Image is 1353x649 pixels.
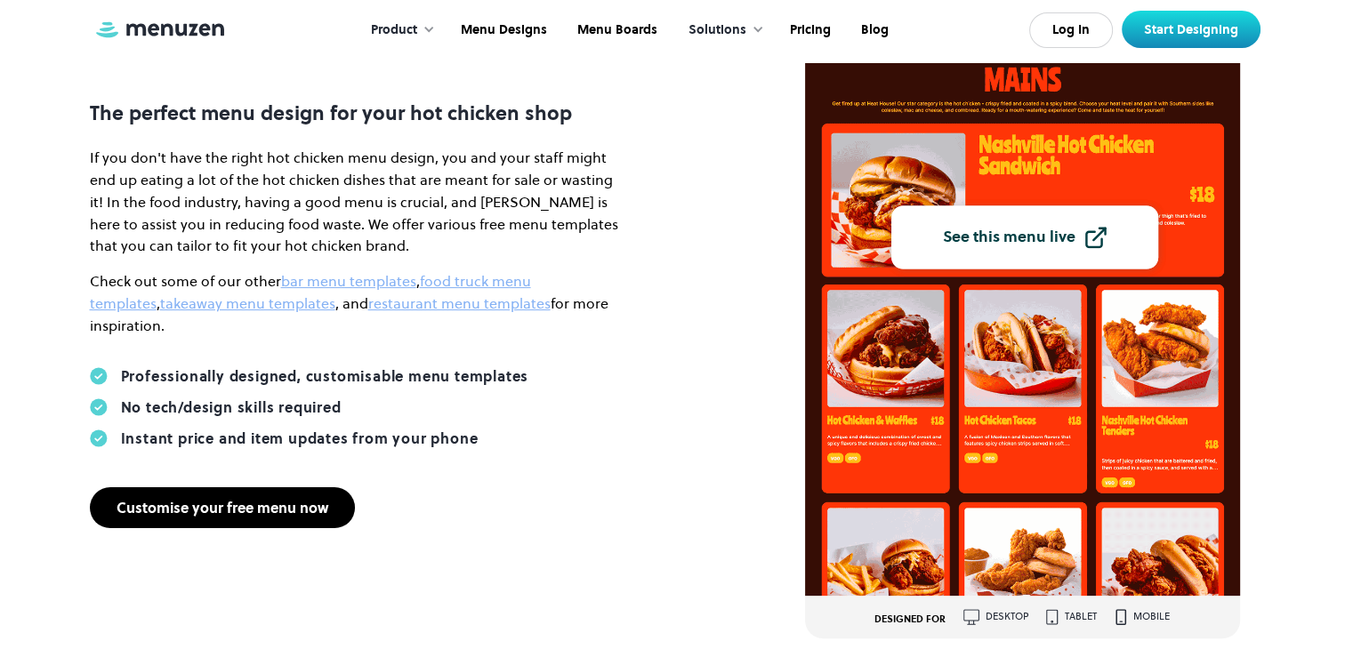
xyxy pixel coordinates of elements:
div: Product [353,3,444,58]
a: restaurant menu templates [368,293,551,313]
p: If you don't have the right hot chicken menu design, you and your staff might end up eating a lot... [90,147,624,257]
a: food truck menu templates [90,271,531,313]
a: Pricing [773,3,844,58]
a: Blog [844,3,902,58]
a: bar menu templates [281,271,416,291]
div: desktop [986,612,1028,621]
div: DESIGNED FOR [874,614,946,625]
a: Customise your free menu now [90,487,355,528]
div: Professionally designed, customisable menu templates [121,367,529,385]
a: See this menu live [891,205,1158,268]
div: See this menu live [943,229,1075,245]
div: mobile [1133,612,1170,621]
div: Customise your free menu now [117,501,328,515]
div: No tech/design skills required [121,398,342,416]
div: tablet [1065,612,1097,621]
p: Check out some of our other , , , and for more inspiration. [90,270,624,336]
div: Solutions [689,20,746,40]
p: The perfect menu design for your hot chicken shop [90,101,624,124]
a: Menu Designs [444,3,560,58]
div: Solutions [671,3,773,58]
div: Instant price and item updates from your phone [121,429,479,447]
a: takeaway menu templates [160,293,335,313]
div: Product [371,20,417,40]
a: Start Designing [1122,11,1260,48]
a: Log In [1029,12,1113,48]
a: Menu Boards [560,3,671,58]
